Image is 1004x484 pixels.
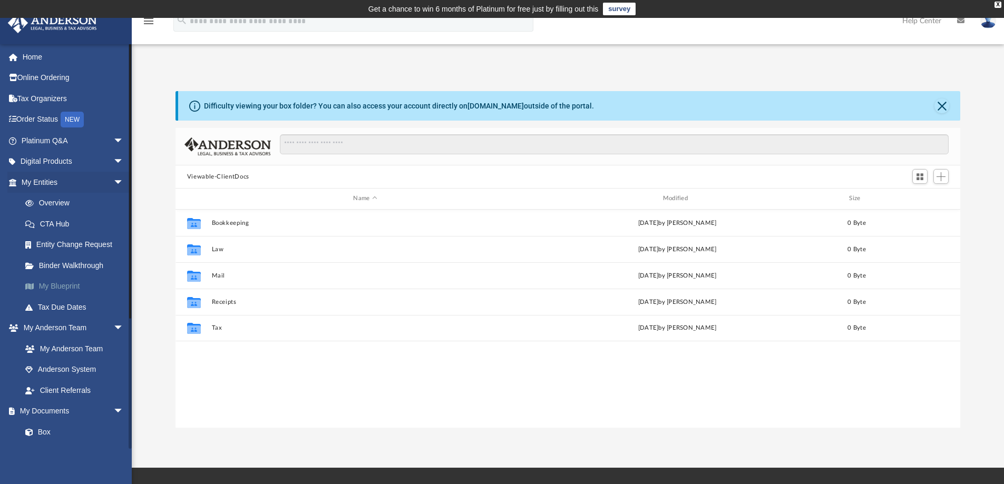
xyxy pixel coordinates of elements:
[933,169,949,184] button: Add
[113,401,134,422] span: arrow_drop_down
[15,359,134,380] a: Anderson System
[15,255,140,276] a: Binder Walkthrough
[280,134,949,154] input: Search files and folders
[15,380,134,401] a: Client Referrals
[847,325,866,331] span: 0 Byte
[176,210,961,428] div: grid
[176,14,188,26] i: search
[847,220,866,225] span: 0 Byte
[882,194,956,203] div: id
[995,2,1001,8] div: close
[523,218,831,228] div: [DATE] by [PERSON_NAME]
[204,101,594,112] div: Difficulty viewing your box folder? You can also access your account directly on outside of the p...
[15,338,129,359] a: My Anderson Team
[7,401,134,422] a: My Documentsarrow_drop_down
[523,297,831,307] div: [DATE] by [PERSON_NAME]
[467,102,524,110] a: [DOMAIN_NAME]
[61,112,84,127] div: NEW
[5,13,100,33] img: Anderson Advisors Platinum Portal
[15,442,134,463] a: Meeting Minutes
[934,98,949,113] button: Close
[15,421,129,442] a: Box
[211,299,519,305] button: Receipts
[523,194,831,203] div: Modified
[15,193,140,214] a: Overview
[368,3,599,15] div: Get a chance to win 6 months of Platinum for free just by filling out this
[211,246,519,253] button: Law
[113,318,134,339] span: arrow_drop_down
[523,323,831,333] div: [DATE] by [PERSON_NAME]
[15,297,140,318] a: Tax Due Dates
[211,324,519,331] button: Tax
[211,272,519,279] button: Mail
[7,172,140,193] a: My Entitiesarrow_drop_down
[180,194,207,203] div: id
[7,109,140,131] a: Order StatusNEW
[7,151,140,172] a: Digital Productsarrow_drop_down
[211,194,519,203] div: Name
[211,220,519,226] button: Bookkeeping
[15,234,140,255] a: Entity Change Request
[523,244,831,254] div: [DATE] by [PERSON_NAME]
[113,130,134,152] span: arrow_drop_down
[847,272,866,278] span: 0 Byte
[7,130,140,151] a: Platinum Q&Aarrow_drop_down
[113,172,134,193] span: arrow_drop_down
[15,213,140,234] a: CTA Hub
[847,246,866,252] span: 0 Byte
[912,169,928,184] button: Switch to Grid View
[7,88,140,109] a: Tax Organizers
[7,67,140,88] a: Online Ordering
[7,46,140,67] a: Home
[142,20,155,27] a: menu
[187,172,249,182] button: Viewable-ClientDocs
[7,318,134,339] a: My Anderson Teamarrow_drop_down
[523,271,831,280] div: [DATE] by [PERSON_NAME]
[835,194,878,203] div: Size
[15,276,140,297] a: My Blueprint
[113,151,134,173] span: arrow_drop_down
[847,299,866,304] span: 0 Byte
[142,15,155,27] i: menu
[603,3,636,15] a: survey
[980,13,996,28] img: User Pic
